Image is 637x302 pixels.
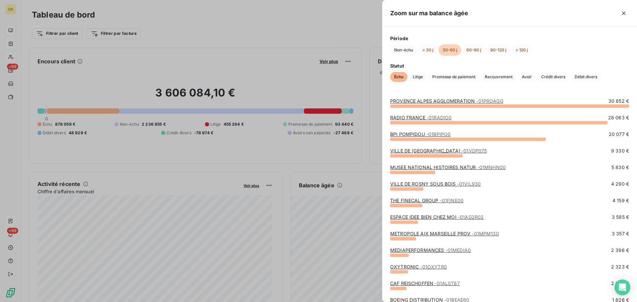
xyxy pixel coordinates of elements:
a: PROVENCE ALPES AGGLOMERATION [390,98,503,104]
span: 28 063 € [608,114,629,121]
a: RADIO FRANCE [390,115,452,120]
span: - 01PROAGG [476,98,503,104]
span: 9 330 € [611,148,629,154]
a: MUSEE NATIONAL HISTOIRES NATUR [390,164,506,170]
button: Litige [409,72,427,82]
span: 4 290 € [611,181,629,187]
a: CAF REISCHOFFEN [390,280,460,286]
button: < 30 j [418,44,437,56]
span: - 01OXYTR0 [420,264,447,270]
button: Débit divers [571,72,601,82]
span: - 01FINE00 [440,198,463,203]
span: - 01BPIPO0 [426,131,451,137]
button: Promesse de paiement [428,72,479,82]
span: - 01AG2R02 [458,214,484,220]
span: Période [390,35,629,42]
span: - 01ALST67 [435,280,460,286]
a: BPI POMPIDOU [390,131,451,137]
button: Non-échu [390,44,417,56]
span: 2 396 € [611,247,629,254]
span: 2 090 € [611,280,629,287]
button: Échu [390,72,407,82]
span: - 01MPM130 [472,231,499,236]
button: Recouvrement [481,72,517,82]
span: 3 357 € [612,230,629,237]
span: - 01RADIO0 [427,115,452,120]
button: > 120 j [512,44,532,56]
a: MEDIAPERFORMANCES [390,247,471,253]
a: ESPACE IDEE BIEN CHEZ MOI [390,214,484,220]
div: Open Intercom Messenger [614,279,630,295]
span: Statut [390,62,629,69]
a: VILLE DE ROSNY SOUS BOIS [390,181,481,187]
button: 60-90 j [462,44,485,56]
span: 4 159 € [612,197,629,204]
span: - 01MNHN00 [477,164,506,170]
button: Crédit divers [537,72,569,82]
button: 90-120 j [486,44,510,56]
a: METROPOLE AIX MARSEILLE PROV [390,231,499,236]
span: 30 852 € [608,98,629,104]
button: 30-60 j [439,44,461,56]
h5: Zoom sur ma balance âgée [390,9,468,18]
span: 5 830 € [611,164,629,171]
span: 3 585 € [612,214,629,220]
button: Avoir [518,72,536,82]
a: THE FINECAL GROUP [390,198,463,203]
span: - 01VIL930 [457,181,481,187]
span: - 01MEDIA0 [446,247,471,253]
span: 2 323 € [611,264,629,270]
a: VILLE DE [GEOGRAPHIC_DATA] [390,148,487,153]
a: OXYTRONIC [390,264,447,270]
span: 20 077 € [609,131,629,138]
span: - 01VDP075 [461,148,487,153]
